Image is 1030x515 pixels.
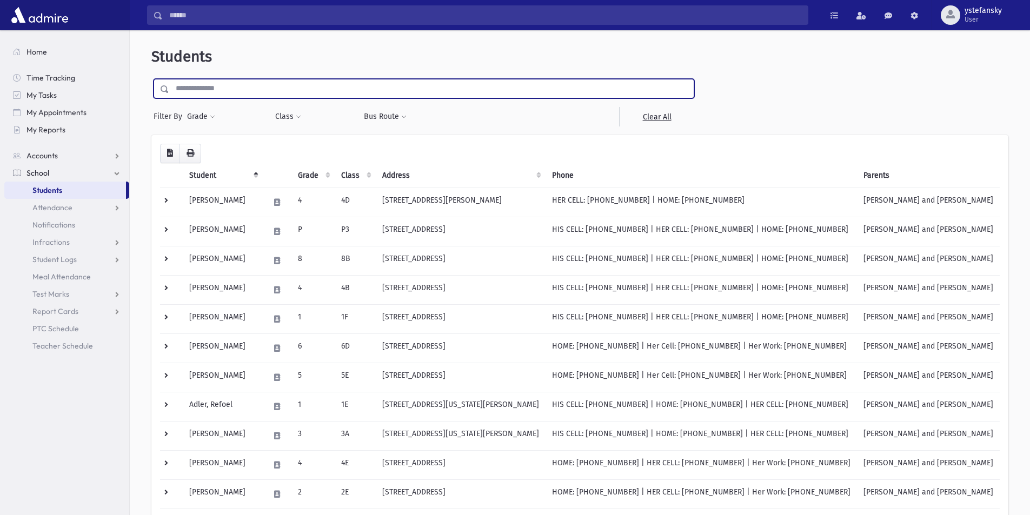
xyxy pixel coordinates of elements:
td: [STREET_ADDRESS][US_STATE][PERSON_NAME] [376,421,546,450]
td: [STREET_ADDRESS] [376,304,546,333]
a: Home [4,43,129,61]
img: AdmirePro [9,4,71,26]
td: 3 [291,421,335,450]
th: Grade: activate to sort column ascending [291,163,335,188]
td: HOME: [PHONE_NUMBER] | HER CELL: [PHONE_NUMBER] | Her Work: [PHONE_NUMBER] [546,479,857,509]
a: Report Cards [4,303,129,320]
td: [PERSON_NAME] and [PERSON_NAME] [857,304,1000,333]
button: Bus Route [363,107,407,126]
span: Filter By [154,111,187,122]
span: Student Logs [32,255,77,264]
td: 3A [335,421,376,450]
td: 1E [335,392,376,421]
td: HIS CELL: [PHONE_NUMBER] | HOME: [PHONE_NUMBER] | HER CELL: [PHONE_NUMBER] [546,392,857,421]
td: 5E [335,363,376,392]
td: [PERSON_NAME] and [PERSON_NAME] [857,275,1000,304]
td: [PERSON_NAME] and [PERSON_NAME] [857,333,1000,363]
td: [PERSON_NAME] and [PERSON_NAME] [857,246,1000,275]
td: HIS CELL: [PHONE_NUMBER] | HOME: [PHONE_NUMBER] | HER CELL: [PHONE_NUMBER] [546,421,857,450]
a: Infractions [4,233,129,251]
td: [PERSON_NAME] [183,246,263,275]
td: 4E [335,450,376,479]
span: Infractions [32,237,70,247]
span: Notifications [32,220,75,230]
td: HER CELL: [PHONE_NUMBER] | HOME: [PHONE_NUMBER] [546,188,857,217]
a: School [4,164,129,182]
td: 4 [291,188,335,217]
td: [PERSON_NAME] and [PERSON_NAME] [857,188,1000,217]
td: [PERSON_NAME] [183,479,263,509]
a: Clear All [619,107,694,126]
span: Attendance [32,203,72,212]
span: Students [151,48,212,65]
td: P [291,217,335,246]
a: PTC Schedule [4,320,129,337]
th: Address: activate to sort column ascending [376,163,546,188]
a: My Tasks [4,86,129,104]
td: [PERSON_NAME] [183,304,263,333]
td: 6 [291,333,335,363]
span: PTC Schedule [32,324,79,333]
td: 1 [291,304,335,333]
td: [PERSON_NAME] [183,275,263,304]
span: Meal Attendance [32,272,91,282]
td: 6D [335,333,376,363]
th: Class: activate to sort column ascending [335,163,376,188]
td: 4 [291,275,335,304]
td: HOME: [PHONE_NUMBER] | Her Cell: [PHONE_NUMBER] | Her Work: [PHONE_NUMBER] [546,333,857,363]
td: [PERSON_NAME] [183,450,263,479]
td: [STREET_ADDRESS] [376,275,546,304]
span: ystefansky [965,6,1002,15]
span: School [26,168,49,178]
td: 1 [291,392,335,421]
td: [PERSON_NAME] and [PERSON_NAME] [857,421,1000,450]
td: HOME: [PHONE_NUMBER] | Her Cell: [PHONE_NUMBER] | Her Work: [PHONE_NUMBER] [546,363,857,392]
td: [PERSON_NAME] [183,217,263,246]
a: Meal Attendance [4,268,129,285]
a: Test Marks [4,285,129,303]
th: Phone [546,163,857,188]
td: P3 [335,217,376,246]
span: Test Marks [32,289,69,299]
span: User [965,15,1002,24]
td: 1F [335,304,376,333]
input: Search [163,5,808,25]
td: [STREET_ADDRESS] [376,479,546,509]
span: Time Tracking [26,73,75,83]
td: 2 [291,479,335,509]
td: [STREET_ADDRESS] [376,363,546,392]
td: [PERSON_NAME] [183,188,263,217]
th: Parents [857,163,1000,188]
td: [STREET_ADDRESS] [376,217,546,246]
span: My Tasks [26,90,57,100]
span: Home [26,47,47,57]
td: Adler, Refoel [183,392,263,421]
td: [PERSON_NAME] [183,421,263,450]
td: [STREET_ADDRESS] [376,246,546,275]
td: HIS CELL: [PHONE_NUMBER] | HER CELL: [PHONE_NUMBER] | HOME: [PHONE_NUMBER] [546,217,857,246]
td: [STREET_ADDRESS][PERSON_NAME] [376,188,546,217]
td: HOME: [PHONE_NUMBER] | HER CELL: [PHONE_NUMBER] | Her Work: [PHONE_NUMBER] [546,450,857,479]
span: Students [32,185,62,195]
a: Attendance [4,199,129,216]
a: Teacher Schedule [4,337,129,355]
td: [PERSON_NAME] and [PERSON_NAME] [857,217,1000,246]
a: Accounts [4,147,129,164]
td: [PERSON_NAME] [183,363,263,392]
td: [PERSON_NAME] and [PERSON_NAME] [857,479,1000,509]
td: [PERSON_NAME] and [PERSON_NAME] [857,363,1000,392]
td: 8 [291,246,335,275]
th: Student: activate to sort column descending [183,163,263,188]
button: Class [275,107,302,126]
button: CSV [160,144,180,163]
span: Report Cards [32,306,78,316]
span: Accounts [26,151,58,160]
td: [PERSON_NAME] [183,333,263,363]
td: HIS CELL: [PHONE_NUMBER] | HER CELL: [PHONE_NUMBER] | HOME: [PHONE_NUMBER] [546,246,857,275]
td: 8B [335,246,376,275]
a: My Reports [4,121,129,138]
td: [STREET_ADDRESS][US_STATE][PERSON_NAME] [376,392,546,421]
span: My Appointments [26,108,87,117]
td: [STREET_ADDRESS] [376,450,546,479]
button: Grade [187,107,216,126]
